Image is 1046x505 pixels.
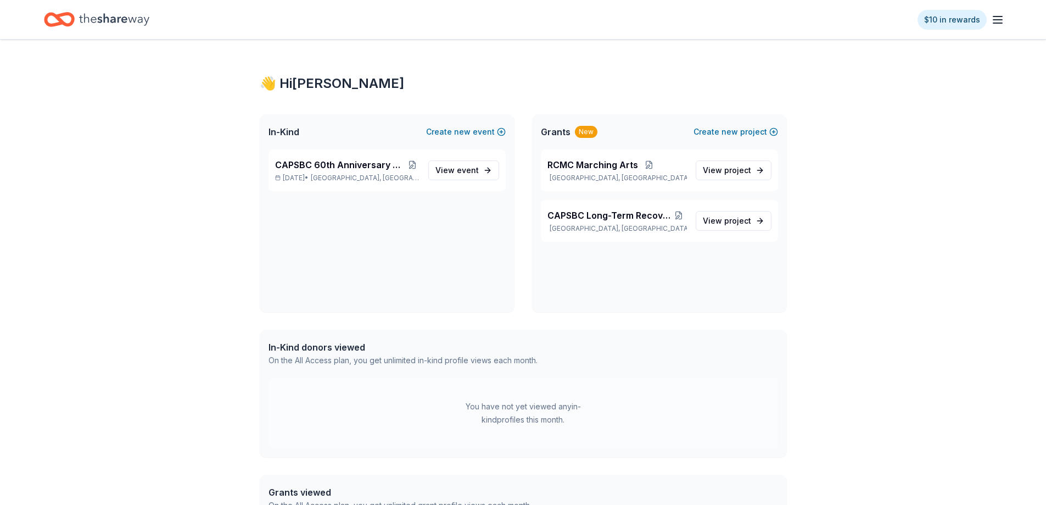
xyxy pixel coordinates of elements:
span: CAPSBC 60th Anniversary Gala & Silent Auction [275,158,406,171]
p: [DATE] • [275,174,419,182]
div: On the All Access plan, you get unlimited in-kind profile views each month. [269,354,538,367]
a: View event [428,160,499,180]
span: new [454,125,471,138]
a: View project [696,160,771,180]
a: $10 in rewards [918,10,987,30]
p: [GEOGRAPHIC_DATA], [GEOGRAPHIC_DATA] [547,224,687,233]
div: New [575,126,597,138]
span: View [435,164,479,177]
div: You have not yet viewed any in-kind profiles this month. [455,400,592,426]
div: 👋 Hi [PERSON_NAME] [260,75,787,92]
a: View project [696,211,771,231]
span: CAPSBC Long-Term Recovery Program [547,209,671,222]
span: View [703,214,751,227]
span: Grants [541,125,570,138]
span: [GEOGRAPHIC_DATA], [GEOGRAPHIC_DATA] [311,174,419,182]
div: In-Kind donors viewed [269,341,538,354]
a: Home [44,7,149,32]
button: Createnewproject [693,125,778,138]
div: Grants viewed [269,486,532,499]
span: event [457,165,479,175]
span: RCMC Marching Arts [547,158,638,171]
span: project [724,216,751,225]
span: View [703,164,751,177]
p: [GEOGRAPHIC_DATA], [GEOGRAPHIC_DATA] [547,174,687,182]
span: project [724,165,751,175]
button: Createnewevent [426,125,506,138]
span: new [721,125,738,138]
span: In-Kind [269,125,299,138]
